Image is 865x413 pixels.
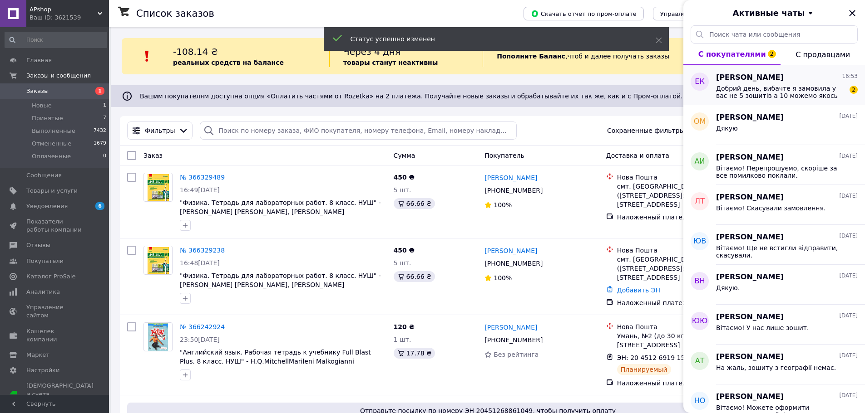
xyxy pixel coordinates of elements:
button: С покупателями2 [683,44,781,65]
div: 66.66 ₴ [394,271,435,282]
button: АИ[PERSON_NAME][DATE]Вітаємо! Перепрошуємо, скоріше за все помилково поклали. [683,145,865,185]
span: 100% [494,274,512,282]
span: Главная [26,56,52,64]
span: Отмененные [32,140,71,148]
span: Выполненные [32,127,75,135]
span: Отзывы [26,241,50,249]
button: ЛТ[PERSON_NAME][DATE]Вітаємо! Скасували замовлення. [683,185,865,225]
span: ЮЮ [692,316,708,326]
span: Без рейтинга [494,351,539,358]
span: Дякую [716,125,738,132]
div: Наложенный платеж [617,213,745,222]
button: ВН[PERSON_NAME][DATE]Дякую. [683,265,865,305]
input: Поиск по номеру заказа, ФИО покупателя, номеру телефона, Email, номеру накладной [200,121,516,140]
span: Вітаємо! Скасували замовлення. [716,204,825,212]
span: 16:48[DATE] [180,259,220,267]
button: ОМ[PERSON_NAME][DATE]Дякую [683,105,865,145]
span: 5 шт. [394,259,411,267]
div: Планируемый [617,364,671,375]
span: [DATE] [839,152,858,160]
span: [PERSON_NAME] [716,272,784,282]
a: Фото товару [143,322,173,351]
span: 16:49[DATE] [180,186,220,194]
div: Ваш ID: 3621539 [30,14,109,22]
span: 7 [103,114,106,122]
a: [PERSON_NAME] [484,323,537,332]
button: Скачать отчет по пром-оплате [524,7,644,20]
div: 66.66 ₴ [394,198,435,209]
button: Активные чаты [709,7,840,19]
span: [DATE] [839,232,858,240]
a: Фото товару [143,246,173,275]
a: № 366242924 [180,323,225,330]
b: Пополните Баланс [497,53,565,60]
span: "Английский язык. Рабочая тетрадь к учебнику Full Blast Plus. 8 класс. НУШ" - H.Q.MitchellMarilen... [180,349,371,365]
img: Фото товару [147,173,169,201]
span: [PERSON_NAME] [716,112,784,123]
span: [DATE] [839,352,858,360]
button: ЮЮ[PERSON_NAME][DATE]Вітаємо! У нас лише зошит. [683,305,865,345]
span: 7432 [94,127,106,135]
button: Управление статусами [653,7,739,20]
a: "Физика. Тетрадь для лабораторных работ. 8 класс. НУШ" - [PERSON_NAME] [PERSON_NAME], [PERSON_NAM... [180,199,381,224]
a: [PERSON_NAME] [484,246,537,255]
span: Заказ [143,152,163,159]
button: ЮВ[PERSON_NAME][DATE]Вітаємо! Ще не встигли відправити, скасували. [683,225,865,265]
div: Нова Пошта [617,322,745,331]
span: Принятые [32,114,63,122]
span: Доставка и оплата [606,152,669,159]
span: Добрий день, вибачте я замовила у вас не 5 зошитів а 10 можемо якось скасувати замовлення? [716,85,845,99]
span: 450 ₴ [394,174,415,181]
span: Сохраненные фильтры: [607,126,687,135]
span: [PERSON_NAME] [716,152,784,163]
img: :exclamation: [140,49,154,63]
span: Заказы [26,87,49,95]
span: [PERSON_NAME] [716,192,784,203]
span: [DATE] [839,312,858,320]
span: Вітаємо! Ще не встигли відправити, скасували. [716,244,845,259]
input: Поиск чата или сообщения [691,25,858,44]
a: № 366329238 [180,247,225,254]
span: Товары и услуги [26,187,78,195]
div: Нова Пошта [617,173,745,182]
span: "Физика. Тетрадь для лабораторных работ. 8 класс. НУШ" - [PERSON_NAME] [PERSON_NAME], [PERSON_NAM... [180,272,381,297]
span: С продавцами [796,50,850,59]
span: 23:50[DATE] [180,336,220,343]
div: смт. [GEOGRAPHIC_DATA] ([STREET_ADDRESS]: вул. [STREET_ADDRESS] [617,182,745,209]
span: [PERSON_NAME] [716,352,784,362]
span: [DATE] [839,112,858,120]
div: , чтоб и далее получать заказы [483,45,734,67]
span: Вітаємо! Перепрошуємо, скоріше за все помилково поклали. [716,165,845,179]
span: ЕК [695,77,704,87]
span: 16:53 [842,73,858,80]
span: 1679 [94,140,106,148]
div: Наложенный платеж [617,298,745,307]
a: Добавить ЭН [617,287,660,294]
span: Вашим покупателям доступна опция «Оплатить частями от Rozetka» на 2 платежа. Получайте новые зака... [140,92,723,100]
span: ОМ [694,117,706,127]
span: Кошелек компании [26,327,84,344]
span: ЛТ [695,196,705,207]
span: Каталог ProSale [26,272,75,281]
span: ЭН: 20 4512 6919 1511 [617,354,693,361]
button: ЕК[PERSON_NAME]16:53Добрий день, вибачте я замовила у вас не 5 зошитів а 10 можемо якось скасуват... [683,65,865,105]
span: На жаль, зошиту з географії немає. [716,364,836,371]
span: [DEMOGRAPHIC_DATA] и счета [26,382,94,407]
span: [DATE] [839,272,858,280]
span: Управление статусами [660,10,732,17]
span: Сообщения [26,171,62,180]
div: 17.78 ₴ [394,348,435,359]
span: 2 [850,86,858,94]
span: Оплаченные [32,152,71,160]
span: [DATE] [839,392,858,399]
span: 1 [95,87,104,95]
span: АТ [695,356,705,366]
div: [PHONE_NUMBER] [483,257,544,270]
span: 0 [103,152,106,160]
span: Сумма [394,152,415,159]
span: [PERSON_NAME] [716,232,784,243]
span: Покупатель [484,152,524,159]
span: НО [694,396,706,406]
h1: Список заказов [136,8,214,19]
